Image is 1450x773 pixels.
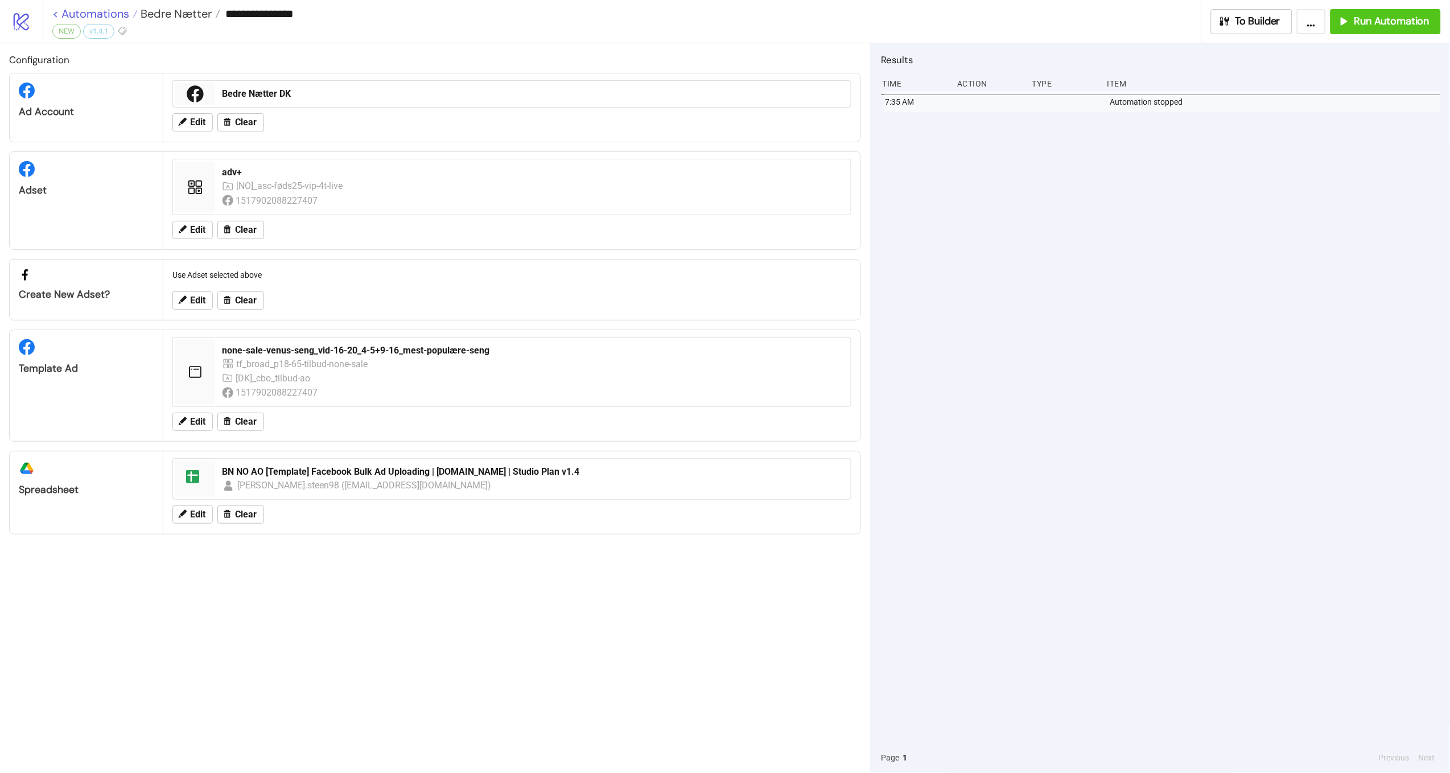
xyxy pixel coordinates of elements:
[235,225,257,235] span: Clear
[1211,9,1293,34] button: To Builder
[235,509,257,520] span: Clear
[237,357,369,371] div: tf_broad_p18-65-tilbud-none-sale
[881,751,900,764] span: Page
[19,105,154,118] div: Ad Account
[222,166,844,179] div: adv+
[237,478,492,492] div: [PERSON_NAME].steen98 ([EMAIL_ADDRESS][DOMAIN_NAME])
[19,184,154,197] div: Adset
[172,113,213,131] button: Edit
[19,362,154,375] div: Template Ad
[881,73,949,94] div: Time
[222,344,835,357] div: none-sale-venus-seng_vid-16-20_4-5+9-16_mest-populære-seng
[52,8,138,19] a: < Automations
[168,264,856,286] div: Use Adset selected above
[900,751,911,764] button: 1
[190,117,205,128] span: Edit
[83,24,114,39] div: v1.4.1
[172,505,213,524] button: Edit
[190,509,205,520] span: Edit
[172,221,213,239] button: Edit
[1297,9,1326,34] button: ...
[9,52,861,67] h2: Configuration
[222,88,844,100] div: Bedre Nætter DK
[172,291,213,310] button: Edit
[1354,15,1430,28] span: Run Automation
[217,221,264,239] button: Clear
[190,225,205,235] span: Edit
[235,117,257,128] span: Clear
[1106,73,1441,94] div: Item
[190,417,205,427] span: Edit
[1330,9,1441,34] button: Run Automation
[236,385,320,400] div: 1517902088227407
[1375,751,1413,764] button: Previous
[138,6,212,21] span: Bedre Nætter
[217,291,264,310] button: Clear
[19,483,154,496] div: Spreadsheet
[956,73,1023,94] div: Action
[190,295,205,306] span: Edit
[235,295,257,306] span: Clear
[217,113,264,131] button: Clear
[52,24,81,39] div: NEW
[1109,91,1444,113] div: Automation stopped
[217,505,264,524] button: Clear
[217,413,264,431] button: Clear
[1415,751,1439,764] button: Next
[235,417,257,427] span: Clear
[881,52,1441,67] h2: Results
[236,371,312,385] div: [DK]_cbo_tilbud-ao
[1235,15,1281,28] span: To Builder
[236,179,344,193] div: [NO]_asc-føds25-vip-4t-live
[1031,73,1098,94] div: Type
[19,288,154,301] div: Create new adset?
[884,91,951,113] div: 7:35 AM
[222,466,844,478] div: BN NO AO [Template] Facebook Bulk Ad Uploading | [DOMAIN_NAME] | Studio Plan v1.4
[236,194,320,208] div: 1517902088227407
[172,413,213,431] button: Edit
[138,8,220,19] a: Bedre Nætter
